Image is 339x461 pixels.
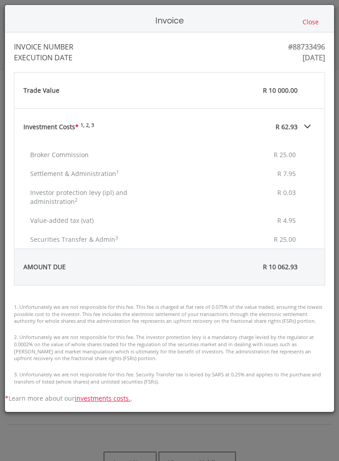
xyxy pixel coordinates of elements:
[14,334,325,362] li: 2. Unfortunately we are not responsible for this fee. The investor protection levy is a mandatory...
[30,169,119,178] div: Settlement & Administration
[14,52,136,63] div: EXECUTION DATE
[81,122,94,128] sup: 1, 2, 3
[300,17,321,27] button: Close
[14,371,325,385] li: 3. Unfortunately we are not responsible for this fee. Security Transfer tax is levied by SARS at ...
[75,197,77,203] sup: 2
[30,150,89,159] div: Broker Commission
[276,122,298,131] span: R 62.93
[23,262,66,271] span: AMOUNT DUE
[116,169,119,175] sup: 1
[155,14,184,27] h2: Invoice
[263,86,298,95] span: R 10 000.00
[30,216,94,225] div: Value-added tax (vat)
[75,394,131,402] a: investments costs.
[23,122,79,131] span: Investment Costs
[277,169,296,178] span: R 7.95
[288,41,325,52] div: #88733496
[274,150,296,159] span: R 25.00
[277,216,296,225] span: R 4.95
[14,303,325,325] li: 1. Unfortunately we are not responsible for this fee. This fee is charged at flat rate of 0.075% ...
[5,394,334,403] div: Learn more about our .
[274,235,296,244] span: R 25.00
[30,188,139,206] div: Investor protection levy (ipl) and administration
[263,262,298,271] span: R 10 062.93
[277,188,296,197] span: R 0.03
[30,235,118,244] div: Securities Transfer & Admin
[115,235,118,241] sup: 3
[14,41,136,52] div: INVOICE NUMBER
[303,52,325,63] div: [DATE]
[23,86,59,95] span: Trade Value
